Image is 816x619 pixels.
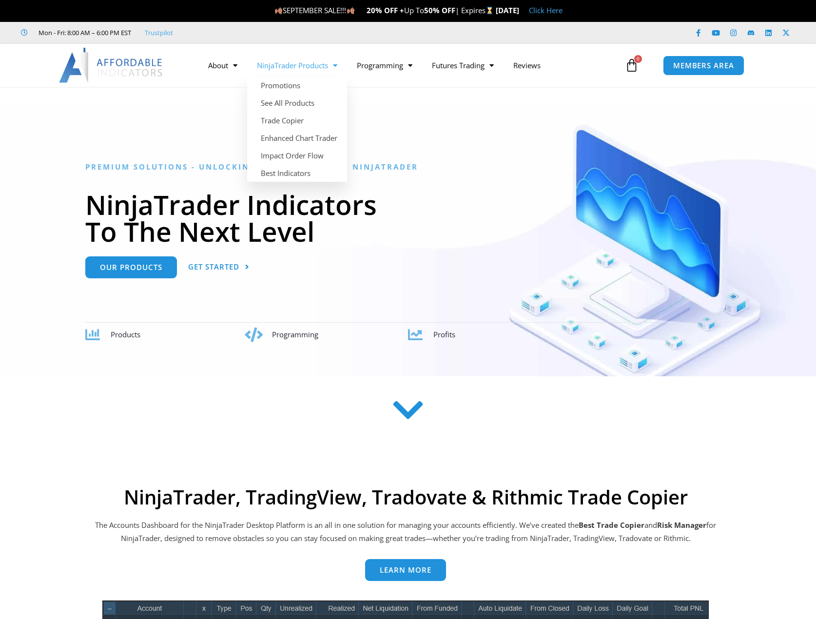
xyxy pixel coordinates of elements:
[247,112,347,129] a: Trade Copier
[59,48,164,83] img: LogoAI | Affordable Indicators – NinjaTrader
[247,129,347,147] a: Enhanced Chart Trader
[365,559,446,581] a: Learn more
[496,5,519,15] strong: [DATE]
[247,77,347,182] ul: NinjaTrader Products
[111,329,140,339] span: Products
[347,7,354,14] img: 🍂
[145,27,173,39] a: Trustpilot
[85,162,731,172] h6: Premium Solutions - Unlocking the Potential in NinjaTrader
[272,329,318,339] span: Programming
[247,77,347,94] a: Promotions
[85,191,731,245] h1: NinjaTrader Indicators To The Next Level
[422,54,504,77] a: Futures Trading
[247,54,347,77] a: NinjaTrader Products
[85,256,177,278] a: Our Products
[198,54,247,77] a: About
[433,329,455,339] span: Profits
[657,520,706,530] strong: Risk Manager
[188,263,239,271] span: Get Started
[424,5,455,15] strong: 50% OFF
[198,54,622,77] nav: Menu
[529,5,563,15] a: Click Here
[347,54,422,77] a: Programming
[100,264,162,271] span: Our Products
[247,147,347,164] a: Impact Order Flow
[94,485,718,509] h2: NinjaTrader, TradingView, Tradovate & Rithmic Trade Copier
[634,55,642,63] span: 0
[663,56,744,76] a: MEMBERS AREA
[610,51,653,79] a: 0
[36,27,131,39] span: Mon - Fri: 8:00 AM – 6:00 PM EST
[275,7,282,14] img: 🍂
[247,164,347,182] a: Best Indicators
[367,5,404,15] strong: 20% OFF +
[486,7,493,14] img: ⌛
[94,519,718,546] p: The Accounts Dashboard for the NinjaTrader Desktop Platform is an all in one solution for managin...
[188,256,250,278] a: Get Started
[247,94,347,112] a: See All Products
[380,566,431,574] span: Learn more
[579,520,644,530] b: Best Trade Copier
[504,54,550,77] a: Reviews
[274,5,495,15] span: SEPTEMBER SALE!!! Up To | Expires
[673,62,734,69] span: MEMBERS AREA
